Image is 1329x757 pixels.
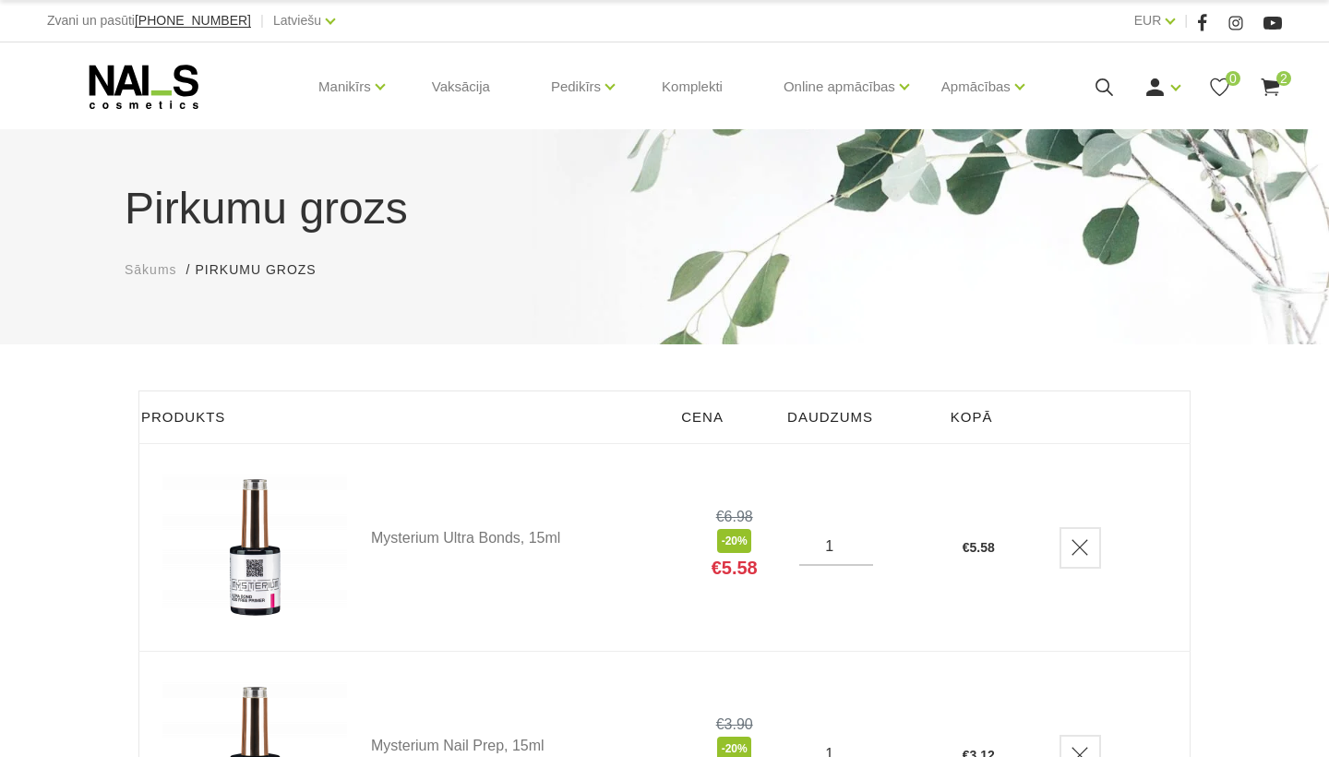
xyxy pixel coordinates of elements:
s: €3.90 [716,716,753,732]
a: 2 [1259,76,1282,99]
h1: Pirkumu grozs [125,175,1204,242]
a: Mysterium Ultra Bonds, 15ml [371,531,669,546]
a: Vaksācija [417,42,505,131]
span: €5.58 [712,557,758,579]
span: Sākums [125,262,177,277]
th: Cena [670,391,776,444]
span: 0 [1226,71,1240,86]
a: Komplekti [647,42,737,131]
a: Delete [1060,527,1101,569]
span: -20% [717,529,752,552]
th: Produkts [139,391,671,444]
a: Mysterium Nail Prep, 15ml [371,739,669,753]
div: Zvani un pasūti [47,9,251,32]
img: Mysterium Ultra Bonds, 15ml [162,472,347,623]
a: Online apmācības [784,50,895,124]
a: Latviešu [273,9,321,31]
a: 0 [1208,76,1231,99]
span: | [1184,9,1188,32]
a: [PHONE_NUMBER] [135,14,251,28]
th: Kopā [940,391,1036,444]
span: [PHONE_NUMBER] [135,13,251,28]
span: 5.58 [970,540,995,555]
iframe: chat widget [1200,698,1320,757]
span: | [260,9,264,32]
a: Apmācības [941,50,1011,124]
span: € [963,540,970,555]
a: Pedikīrs [551,50,601,124]
s: €6.98 [716,509,753,524]
a: Sākums [125,260,177,280]
th: Daudzums [776,391,940,444]
a: EUR [1134,9,1162,31]
li: Pirkumu grozs [195,260,334,280]
span: 2 [1276,71,1291,86]
a: Manikīrs [318,50,371,124]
